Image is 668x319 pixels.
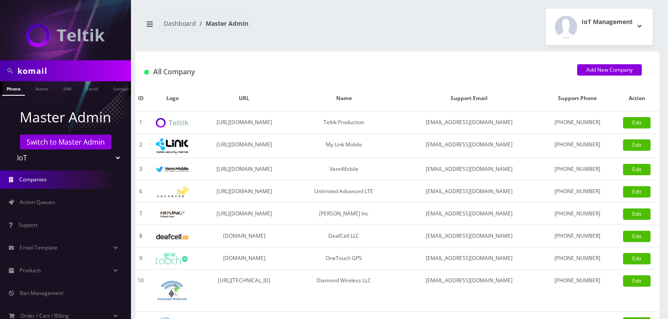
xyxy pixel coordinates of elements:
td: [URL][DOMAIN_NAME] [199,180,289,203]
input: Search in Company [17,62,129,79]
span: Action Queues [20,198,55,206]
img: Unlimited Advanced LTE [156,187,189,198]
td: 2 [135,134,146,158]
td: 8 [135,225,146,247]
td: [DOMAIN_NAME] [199,225,289,247]
td: [URL][DOMAIN_NAME] [199,203,289,225]
td: [EMAIL_ADDRESS][DOMAIN_NAME] [399,158,540,180]
td: [EMAIL_ADDRESS][DOMAIN_NAME] [399,180,540,203]
td: [PHONE_NUMBER] [540,247,615,270]
td: [URL][DOMAIN_NAME] [199,111,289,134]
a: Phone [2,81,25,96]
a: Edit [623,275,651,287]
td: Teltik Production [289,111,399,134]
img: OneTouch GPS [156,253,189,264]
th: Action [614,86,659,111]
a: Edit [623,139,651,151]
a: Dashboard [164,19,196,28]
span: Email Template [20,244,58,251]
a: Edit [623,253,651,264]
td: [PHONE_NUMBER] [540,158,615,180]
a: Edit [623,231,651,242]
td: [EMAIL_ADDRESS][DOMAIN_NAME] [399,270,540,312]
nav: breadcrumb [142,14,391,39]
a: Add New Company [577,64,642,76]
span: Products [20,267,41,274]
td: [EMAIL_ADDRESS][DOMAIN_NAME] [399,225,540,247]
td: [PHONE_NUMBER] [540,111,615,134]
td: [PHONE_NUMBER] [540,134,615,158]
td: Diamond Wireless LLC [289,270,399,312]
th: Logo [146,86,199,111]
th: Support Email [399,86,540,111]
td: My Link Mobile [289,134,399,158]
td: VennMobile [289,158,399,180]
td: Unlimited Advanced LTE [289,180,399,203]
td: [EMAIL_ADDRESS][DOMAIN_NAME] [399,134,540,158]
h2: IoT Management [582,18,633,26]
td: [URL][DOMAIN_NAME] [199,158,289,180]
td: OneTouch GPS [289,247,399,270]
a: SIM [59,81,76,95]
td: [PHONE_NUMBER] [540,203,615,225]
a: Edit [623,164,651,175]
td: 1 [135,111,146,134]
td: 7 [135,203,146,225]
td: 10 [135,270,146,312]
img: Diamond Wireless LLC [156,274,189,307]
a: Edit [623,186,651,198]
a: Email [82,81,103,95]
a: Edit [623,208,651,220]
img: Rexing Inc [156,210,189,218]
img: My Link Mobile [156,138,189,153]
td: 3 [135,158,146,180]
td: [URL][TECHNICAL_ID] [199,270,289,312]
img: VennMobile [156,166,189,173]
img: Teltik Production [156,118,189,128]
td: [EMAIL_ADDRESS][DOMAIN_NAME] [399,247,540,270]
a: Name [31,81,53,95]
th: Name [289,86,399,111]
button: IoT Management [546,9,653,45]
td: [PHONE_NUMBER] [540,270,615,312]
td: [PERSON_NAME] Inc [289,203,399,225]
img: IoT [26,24,105,47]
th: URL [199,86,289,111]
td: 6 [135,180,146,203]
a: Edit [623,117,651,128]
td: DeafCell LLC [289,225,399,247]
a: Company [109,81,138,95]
td: [PHONE_NUMBER] [540,225,615,247]
span: Companies [19,176,47,183]
th: ID [135,86,146,111]
h1: All Company [144,68,564,76]
td: [EMAIL_ADDRESS][DOMAIN_NAME] [399,203,540,225]
td: 9 [135,247,146,270]
li: Master Admin [196,19,248,28]
td: [PHONE_NUMBER] [540,180,615,203]
span: Support [18,221,38,229]
th: Support Phone [540,86,615,111]
td: [DOMAIN_NAME] [199,247,289,270]
td: [EMAIL_ADDRESS][DOMAIN_NAME] [399,111,540,134]
span: Ban Management [20,289,63,297]
img: All Company [144,70,149,75]
img: DeafCell LLC [156,234,189,239]
a: Switch to Master Admin [20,135,111,149]
td: [URL][DOMAIN_NAME] [199,134,289,158]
